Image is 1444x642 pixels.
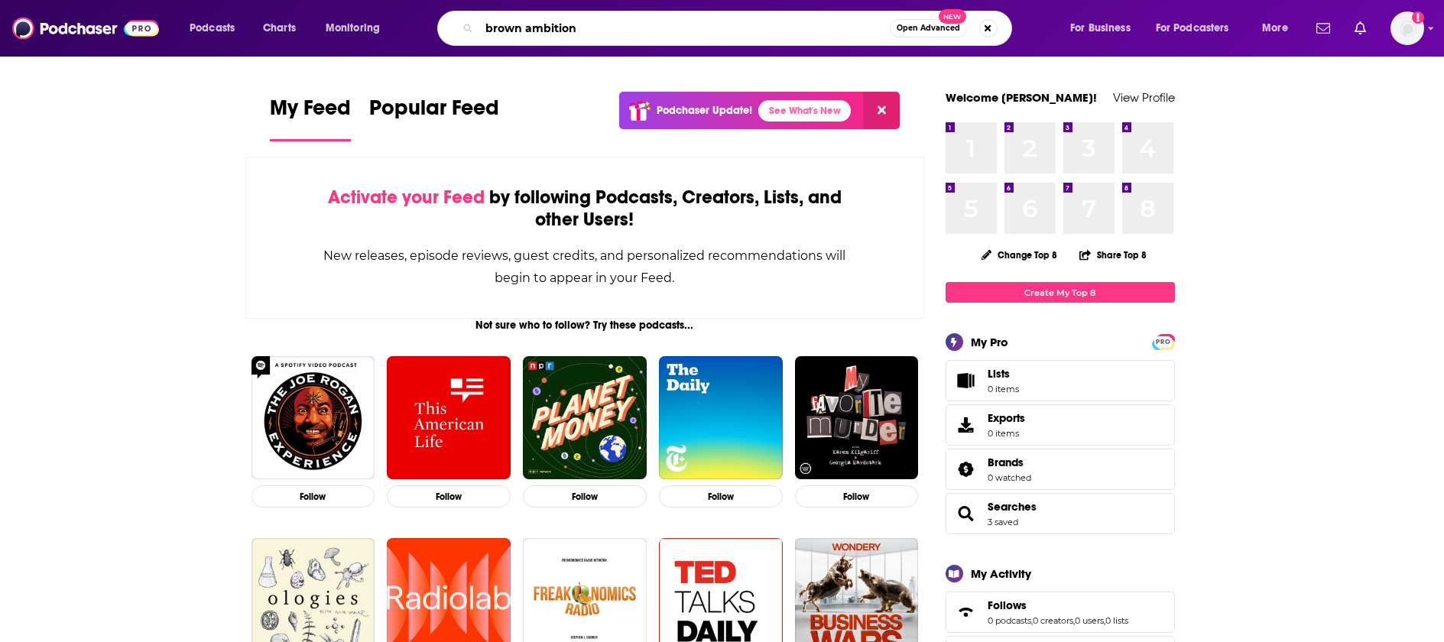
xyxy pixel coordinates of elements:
[328,186,485,209] span: Activate your Feed
[270,95,351,141] a: My Feed
[795,485,919,507] button: Follow
[323,186,848,231] div: by following Podcasts, Creators, Lists, and other Users!
[1390,11,1424,45] button: Show profile menu
[1348,15,1372,41] a: Show notifications dropdown
[1031,615,1033,626] span: ,
[1033,615,1073,626] a: 0 creators
[1113,90,1175,105] a: View Profile
[951,459,982,480] a: Brands
[245,319,925,332] div: Not sure who to follow? Try these podcasts...
[1079,240,1147,270] button: Share Top 8
[988,411,1025,425] span: Exports
[369,95,499,141] a: Popular Feed
[988,367,1010,381] span: Lists
[988,428,1025,439] span: 0 items
[1251,16,1307,41] button: open menu
[946,360,1175,401] a: Lists
[1075,615,1104,626] a: 0 users
[326,18,380,39] span: Monitoring
[1156,18,1229,39] span: For Podcasters
[1104,615,1105,626] span: ,
[323,245,848,289] div: New releases, episode reviews, guest credits, and personalized recommendations will begin to appe...
[1262,18,1288,39] span: More
[988,615,1031,626] a: 0 podcasts
[946,90,1097,105] a: Welcome [PERSON_NAME]!
[946,592,1175,633] span: Follows
[1154,336,1173,347] a: PRO
[988,472,1031,483] a: 0 watched
[251,356,375,480] img: The Joe Rogan Experience
[387,485,511,507] button: Follow
[795,356,919,480] img: My Favorite Murder with Karen Kilgariff and Georgia Hardstark
[369,95,499,130] span: Popular Feed
[1390,11,1424,45] img: User Profile
[988,456,1024,469] span: Brands
[1146,16,1251,41] button: open menu
[946,404,1175,446] a: Exports
[988,517,1018,527] a: 3 saved
[897,24,960,32] span: Open Advanced
[1105,615,1128,626] a: 0 lists
[988,598,1128,612] a: Follows
[890,19,967,37] button: Open AdvancedNew
[1070,18,1131,39] span: For Business
[1412,11,1424,24] svg: Add a profile image
[988,384,1019,394] span: 0 items
[270,95,351,130] span: My Feed
[971,566,1031,581] div: My Activity
[1154,336,1173,348] span: PRO
[951,414,982,436] span: Exports
[659,485,783,507] button: Follow
[971,335,1008,349] div: My Pro
[988,456,1031,469] a: Brands
[452,11,1027,46] div: Search podcasts, credits, & more...
[12,14,159,43] img: Podchaser - Follow, Share and Rate Podcasts
[263,18,296,39] span: Charts
[988,598,1027,612] span: Follows
[1073,615,1075,626] span: ,
[523,356,647,480] img: Planet Money
[190,18,235,39] span: Podcasts
[657,104,752,117] p: Podchaser Update!
[951,503,982,524] a: Searches
[972,245,1067,264] button: Change Top 8
[946,282,1175,303] a: Create My Top 8
[1310,15,1336,41] a: Show notifications dropdown
[1390,11,1424,45] span: Logged in as angela.cherry
[479,16,890,41] input: Search podcasts, credits, & more...
[253,16,305,41] a: Charts
[1059,16,1150,41] button: open menu
[951,370,982,391] span: Lists
[951,601,982,623] a: Follows
[315,16,400,41] button: open menu
[758,100,851,122] a: See What's New
[946,493,1175,534] span: Searches
[946,449,1175,490] span: Brands
[988,367,1019,381] span: Lists
[659,356,783,480] img: The Daily
[251,485,375,507] button: Follow
[179,16,255,41] button: open menu
[523,485,647,507] button: Follow
[988,500,1037,514] a: Searches
[387,356,511,480] img: This American Life
[939,9,966,24] span: New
